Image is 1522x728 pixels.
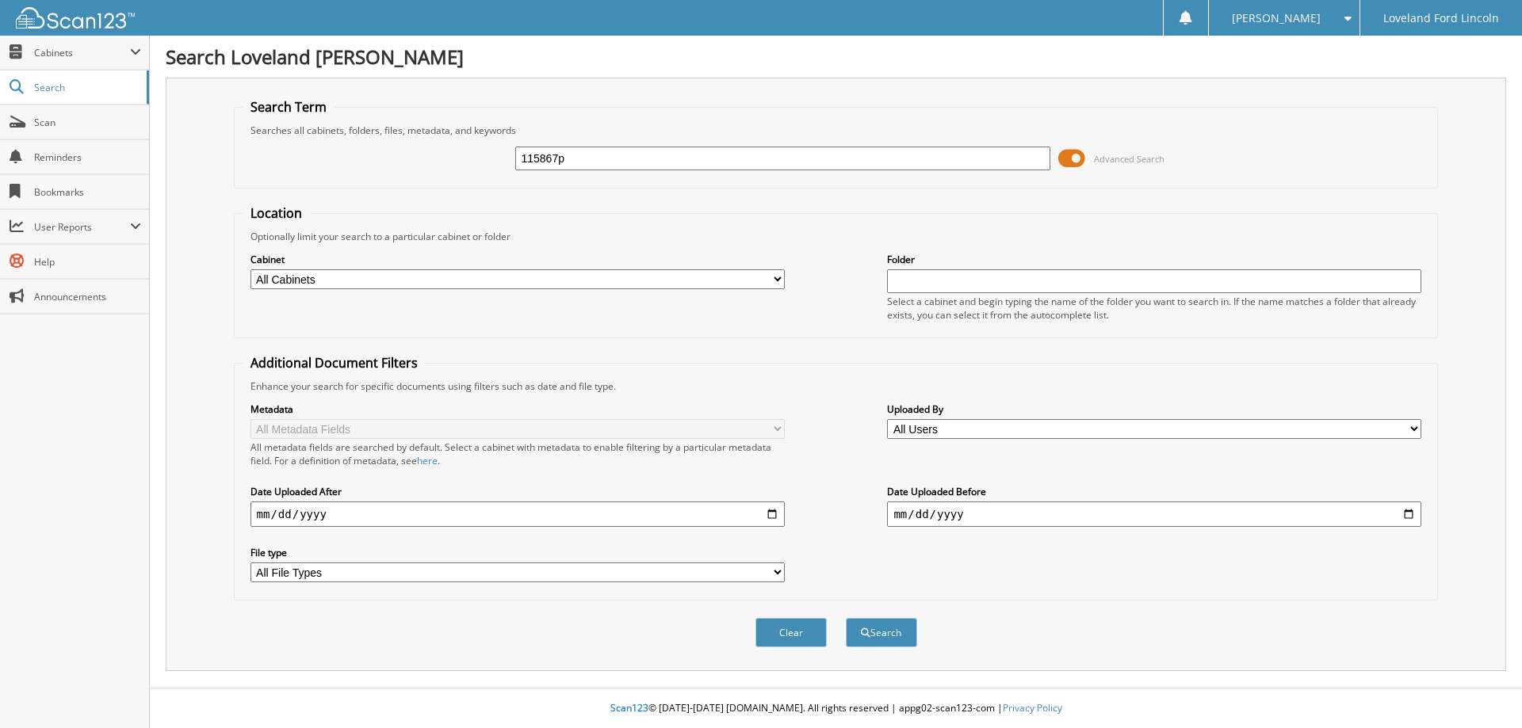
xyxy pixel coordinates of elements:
span: Help [34,255,141,269]
legend: Search Term [243,98,335,116]
label: Date Uploaded Before [887,485,1421,498]
input: end [887,501,1421,527]
span: Advanced Search [1094,153,1164,165]
div: Searches all cabinets, folders, files, metadata, and keywords [243,124,1430,137]
a: Privacy Policy [1003,701,1062,715]
label: File type [250,546,785,559]
span: Announcements [34,290,141,303]
button: Search [846,618,917,647]
div: © [DATE]-[DATE] [DOMAIN_NAME]. All rights reserved | appg02-scan123-com | [150,689,1522,728]
div: Enhance your search for specific documents using filters such as date and file type. [243,379,1430,393]
span: [PERSON_NAME] [1232,13,1321,23]
img: scan123-logo-white.svg [16,7,135,29]
label: Folder [887,253,1421,266]
label: Cabinet [250,253,785,266]
div: Optionally limit your search to a particular cabinet or folder [243,230,1430,243]
h1: Search Loveland [PERSON_NAME] [166,44,1506,70]
span: Bookmarks [34,185,141,199]
div: Select a cabinet and begin typing the name of the folder you want to search in. If the name match... [887,295,1421,322]
span: User Reports [34,220,130,234]
input: start [250,501,785,527]
span: Search [34,81,139,94]
legend: Additional Document Filters [243,354,426,372]
label: Date Uploaded After [250,485,785,498]
div: All metadata fields are searched by default. Select a cabinet with metadata to enable filtering b... [250,440,785,467]
span: Loveland Ford Lincoln [1383,13,1499,23]
iframe: Chat Widget [1443,652,1522,728]
label: Metadata [250,402,785,416]
span: Reminders [34,151,141,164]
a: here [417,454,438,467]
span: Scan123 [610,701,648,715]
button: Clear [755,618,827,647]
label: Uploaded By [887,402,1421,416]
span: Scan [34,116,141,129]
legend: Location [243,204,310,222]
span: Cabinets [34,46,130,59]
